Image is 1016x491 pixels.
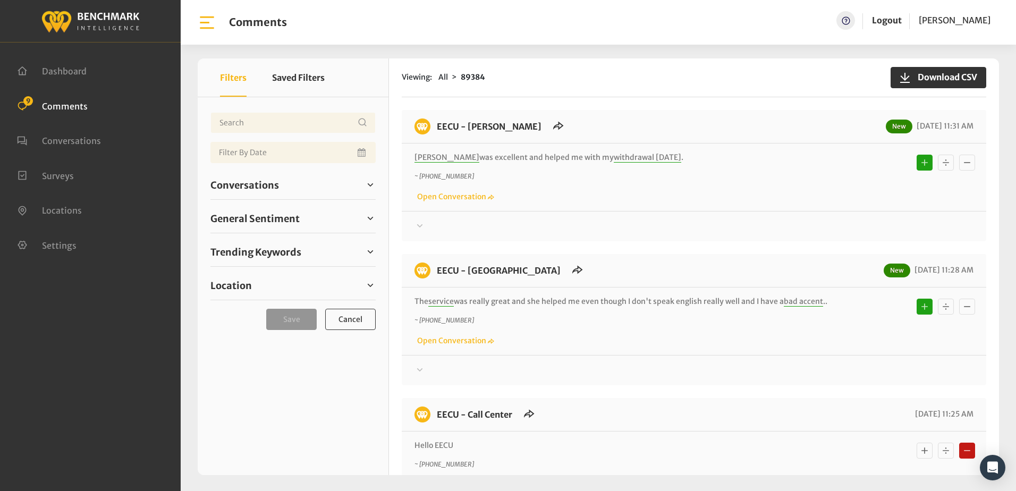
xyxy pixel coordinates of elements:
[430,407,519,422] h6: EECU - Call Center
[17,170,74,180] a: Surveys
[414,118,430,134] img: benchmark
[919,15,990,26] span: [PERSON_NAME]
[430,263,567,278] h6: EECU - Clovis North Branch
[914,121,973,131] span: [DATE] 11:31 AM
[428,297,454,307] span: service
[914,440,978,461] div: Basic example
[784,297,823,307] span: bad accent
[414,263,430,278] img: benchmark
[210,178,279,192] span: Conversations
[414,336,494,345] a: Open Conversation
[437,265,561,276] a: EECU - [GEOGRAPHIC_DATA]
[414,152,834,163] p: was excellent and helped me with my .
[17,134,101,145] a: Conversations
[414,440,834,451] p: Hello EECU
[272,58,325,97] button: Saved Filters
[461,72,485,82] strong: 89384
[210,142,376,163] input: Date range input field
[912,409,973,419] span: [DATE] 11:25 AM
[912,265,973,275] span: [DATE] 11:28 AM
[210,177,376,193] a: Conversations
[198,13,216,32] img: bar
[919,11,990,30] a: [PERSON_NAME]
[914,296,978,317] div: Basic example
[17,239,77,250] a: Settings
[210,278,252,293] span: Location
[220,58,247,97] button: Filters
[414,316,474,324] i: ~ [PHONE_NUMBER]
[210,112,376,133] input: Username
[430,118,548,134] h6: EECU - Demaree Branch
[886,120,912,133] span: New
[414,296,834,307] p: The was really great and she helped me even though I don't speak english really well and I have a ..
[402,72,432,83] span: Viewing:
[414,460,474,468] i: ~ [PHONE_NUMBER]
[17,100,88,111] a: Comments 9
[42,136,101,146] span: Conversations
[980,455,1005,480] div: Open Intercom Messenger
[210,245,301,259] span: Trending Keywords
[210,277,376,293] a: Location
[42,205,82,216] span: Locations
[872,15,902,26] a: Logout
[614,153,681,163] span: withdrawal [DATE]
[325,309,376,330] button: Cancel
[355,142,369,163] button: Open Calendar
[437,409,512,420] a: EECU - Call Center
[884,264,910,277] span: New
[210,211,300,226] span: General Sentiment
[210,244,376,260] a: Trending Keywords
[438,72,448,82] span: All
[911,71,977,83] span: Download CSV
[414,172,474,180] i: ~ [PHONE_NUMBER]
[17,65,87,75] a: Dashboard
[210,210,376,226] a: General Sentiment
[42,170,74,181] span: Surveys
[891,67,986,88] button: Download CSV
[872,11,902,30] a: Logout
[914,152,978,173] div: Basic example
[437,121,541,132] a: EECU - [PERSON_NAME]
[42,66,87,77] span: Dashboard
[42,100,88,111] span: Comments
[42,240,77,250] span: Settings
[414,407,430,422] img: benchmark
[17,204,82,215] a: Locations
[414,192,494,201] a: Open Conversation
[41,8,140,34] img: benchmark
[23,96,33,106] span: 9
[229,16,287,29] h1: Comments
[414,153,479,163] span: [PERSON_NAME]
